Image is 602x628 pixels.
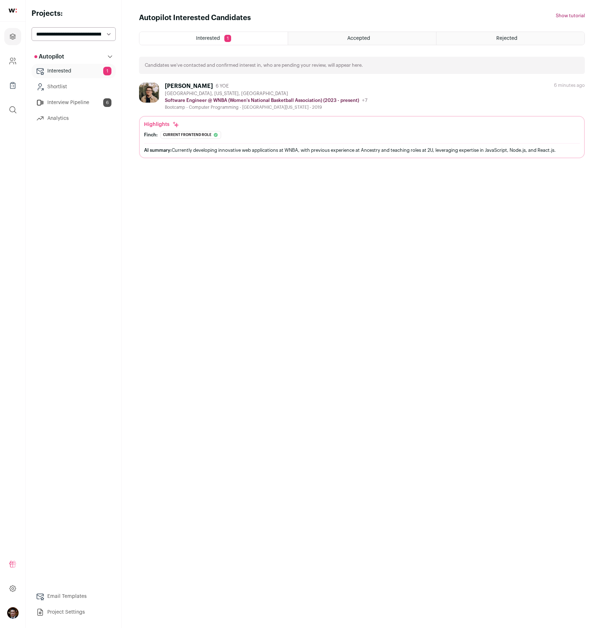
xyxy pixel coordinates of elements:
[436,32,584,45] a: Rejected
[362,98,368,103] span: +7
[32,50,116,64] button: Autopilot
[4,77,21,94] a: Company Lists
[347,36,370,41] span: Accepted
[144,132,158,138] div: Finch:
[144,146,580,154] div: Currently developing innovative web applications at WNBA, with previous experience at Ancestry an...
[196,36,220,41] span: Interested
[145,62,363,68] p: Candidates we’ve contacted and confirmed interest in, who are pending your review, will appear here.
[4,52,21,70] a: Company and ATS Settings
[165,104,368,110] div: Bootcamp - Computer Programming - [GEOGRAPHIC_DATA][US_STATE] - 2019
[161,131,221,139] div: Current frontend role
[165,83,213,90] div: [PERSON_NAME]
[288,32,436,45] a: Accepted
[9,9,17,13] img: wellfound-shorthand-0d5821cbd27db2630d0214b213865d53afaa358527fdda9d0ea32b1df1b89c2c.svg
[32,95,116,110] a: Interview Pipeline6
[144,148,172,153] span: AI summary:
[496,36,517,41] span: Rejected
[103,98,111,107] span: 6
[165,98,359,103] p: Software Engineer @ WNBA (Women's National Basketball Association) (2023 - present)
[165,91,368,97] div: [GEOGRAPHIC_DATA], [US_STATE], [GEOGRAPHIC_DATA]
[139,83,159,103] img: 4793820ba47ea73cf0a5fade59754f2bc93ea408486e7c34453cce0a91799b08.jpg
[139,13,251,23] h1: Autopilot Interested Candidates
[32,9,116,19] h2: Projects:
[7,607,19,619] button: Open dropdown
[32,605,116,619] a: Project Settings
[32,111,116,126] a: Analytics
[139,83,585,158] a: [PERSON_NAME] 6 YOE [GEOGRAPHIC_DATA], [US_STATE], [GEOGRAPHIC_DATA] Software Engineer @ WNBA (Wo...
[556,13,585,19] button: Show tutorial
[32,64,116,78] a: Interested1
[4,28,21,45] a: Projects
[144,121,180,128] div: Highlights
[34,52,64,61] p: Autopilot
[224,35,231,42] span: 1
[216,83,229,89] span: 6 YOE
[32,589,116,604] a: Email Templates
[554,83,585,88] div: 6 minutes ago
[103,67,111,75] span: 1
[32,80,116,94] a: Shortlist
[7,607,19,619] img: 232269-medium_jpg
